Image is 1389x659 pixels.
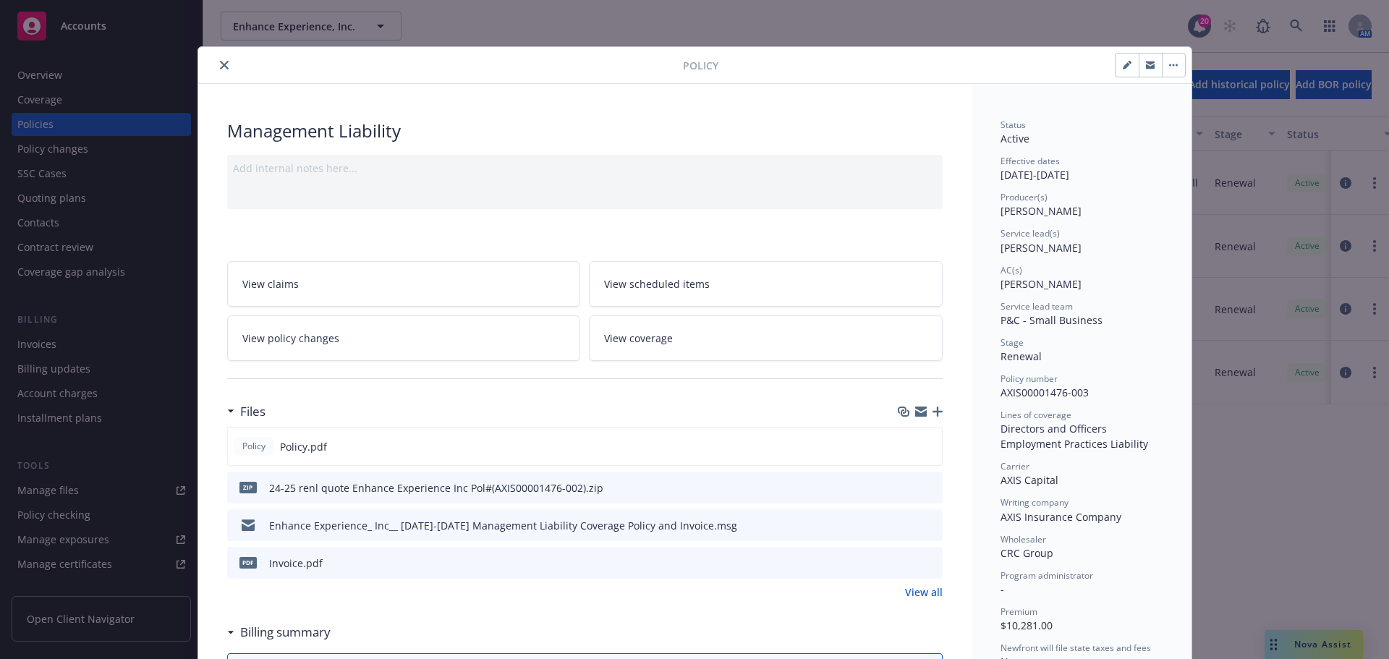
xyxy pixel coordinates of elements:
span: Policy.pdf [280,439,327,454]
a: View policy changes [227,315,581,361]
span: Policy number [1001,373,1058,385]
span: AC(s) [1001,264,1022,276]
span: Lines of coverage [1001,409,1071,421]
span: CRC Group [1001,546,1053,560]
button: close [216,56,233,74]
span: AXIS00001476-003 [1001,386,1089,399]
div: Enhance Experience_ Inc__ [DATE]-[DATE] Management Liability Coverage Policy and Invoice.msg [269,518,737,533]
button: download file [901,480,912,496]
span: View scheduled items [604,276,710,292]
span: Service lead team [1001,300,1073,313]
a: View claims [227,261,581,307]
span: Effective dates [1001,155,1060,167]
span: Active [1001,132,1029,145]
span: Service lead(s) [1001,227,1060,239]
a: View scheduled items [589,261,943,307]
div: Billing summary [227,623,331,642]
div: Management Liability [227,119,943,143]
button: download file [901,518,912,533]
button: preview file [924,518,937,533]
div: Employment Practices Liability [1001,436,1163,451]
span: - [1001,582,1004,596]
span: Stage [1001,336,1024,349]
span: Policy [239,440,268,453]
div: Files [227,402,266,421]
a: View coverage [589,315,943,361]
button: preview file [924,556,937,571]
button: preview file [923,439,936,454]
span: $10,281.00 [1001,618,1053,632]
div: Invoice.pdf [269,556,323,571]
span: [PERSON_NAME] [1001,204,1082,218]
span: View policy changes [242,331,339,346]
div: [DATE] - [DATE] [1001,155,1163,182]
h3: Billing summary [240,623,331,642]
span: zip [239,482,257,493]
button: download file [901,556,912,571]
h3: Files [240,402,266,421]
span: Program administrator [1001,569,1093,582]
span: View claims [242,276,299,292]
span: Premium [1001,605,1037,618]
div: 24-25 renl quote Enhance Experience Inc Pol#(AXIS00001476-002).zip [269,480,603,496]
span: Policy [683,58,718,73]
div: Add internal notes here... [233,161,937,176]
span: Newfront will file state taxes and fees [1001,642,1151,654]
span: Wholesaler [1001,533,1046,545]
span: [PERSON_NAME] [1001,277,1082,291]
span: P&C - Small Business [1001,313,1103,327]
span: AXIS Insurance Company [1001,510,1121,524]
span: Renewal [1001,349,1042,363]
span: Producer(s) [1001,191,1048,203]
span: [PERSON_NAME] [1001,241,1082,255]
span: AXIS Capital [1001,473,1058,487]
span: Carrier [1001,460,1029,472]
button: preview file [924,480,937,496]
span: View coverage [604,331,673,346]
span: pdf [239,557,257,568]
a: View all [905,584,943,600]
button: download file [900,439,912,454]
span: Status [1001,119,1026,131]
span: Writing company [1001,496,1069,509]
div: Directors and Officers [1001,421,1163,436]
